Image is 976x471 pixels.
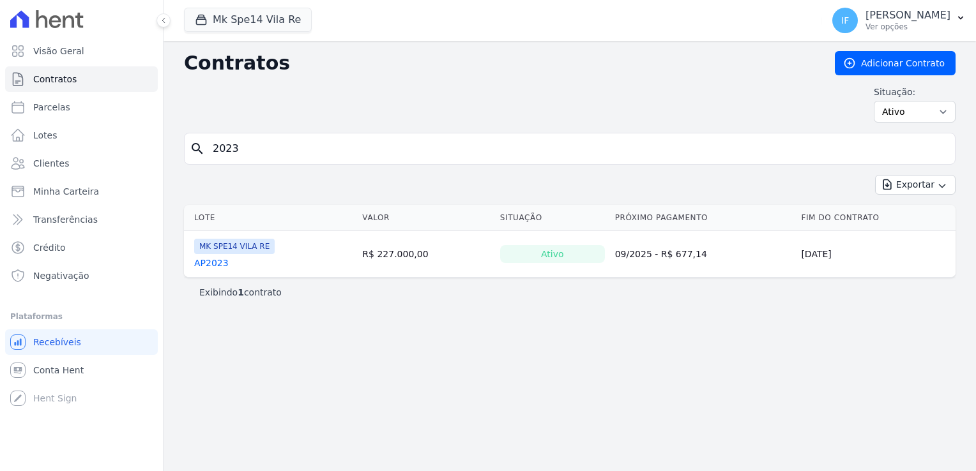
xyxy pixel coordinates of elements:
span: Negativação [33,269,89,282]
span: Lotes [33,129,57,142]
a: Negativação [5,263,158,288]
input: Buscar por nome do lote [205,136,950,161]
span: Contratos [33,73,77,86]
td: R$ 227.000,00 [357,231,494,278]
span: MK SPE14 VILA RE [194,239,275,254]
span: Transferências [33,213,98,226]
span: Conta Hent [33,364,84,377]
a: Visão Geral [5,38,158,64]
p: Exibindo contrato [199,286,282,299]
a: AP2023 [194,257,229,269]
button: Mk Spe14 Vila Re [184,8,312,32]
th: Próximo Pagamento [610,205,797,231]
span: Crédito [33,241,66,254]
span: Parcelas [33,101,70,114]
i: search [190,141,205,156]
a: Adicionar Contrato [835,51,956,75]
th: Valor [357,205,494,231]
b: 1 [238,287,244,297]
h2: Contratos [184,52,814,75]
button: Exportar [875,175,956,195]
a: 09/2025 - R$ 677,14 [615,249,707,259]
div: Ativo [500,245,605,263]
th: Situação [495,205,610,231]
a: Contratos [5,66,158,92]
a: Transferências [5,207,158,232]
a: Conta Hent [5,357,158,383]
td: [DATE] [796,231,956,278]
p: Ver opções [865,22,950,32]
a: Parcelas [5,94,158,120]
a: Lotes [5,123,158,148]
button: IF [PERSON_NAME] Ver opções [822,3,976,38]
label: Situação: [874,86,956,98]
a: Clientes [5,151,158,176]
th: Lote [184,205,357,231]
p: [PERSON_NAME] [865,9,950,22]
span: Visão Geral [33,45,84,57]
span: Clientes [33,157,69,170]
div: Plataformas [10,309,153,324]
span: Minha Carteira [33,185,99,198]
a: Crédito [5,235,158,260]
a: Recebíveis [5,329,158,355]
th: Fim do Contrato [796,205,956,231]
span: Recebíveis [33,336,81,348]
a: Minha Carteira [5,179,158,204]
span: IF [841,16,849,25]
